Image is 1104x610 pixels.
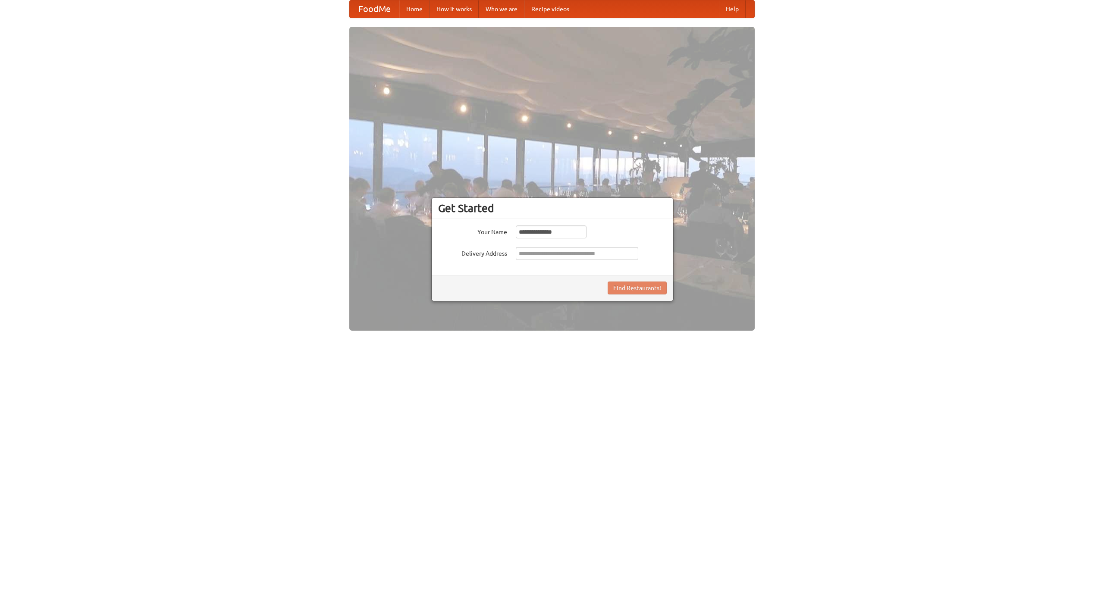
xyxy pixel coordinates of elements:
a: Home [399,0,430,18]
a: Who we are [479,0,524,18]
label: Delivery Address [438,247,507,258]
a: How it works [430,0,479,18]
a: FoodMe [350,0,399,18]
h3: Get Started [438,202,667,215]
label: Your Name [438,225,507,236]
a: Recipe videos [524,0,576,18]
a: Help [719,0,746,18]
button: Find Restaurants! [608,282,667,294]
